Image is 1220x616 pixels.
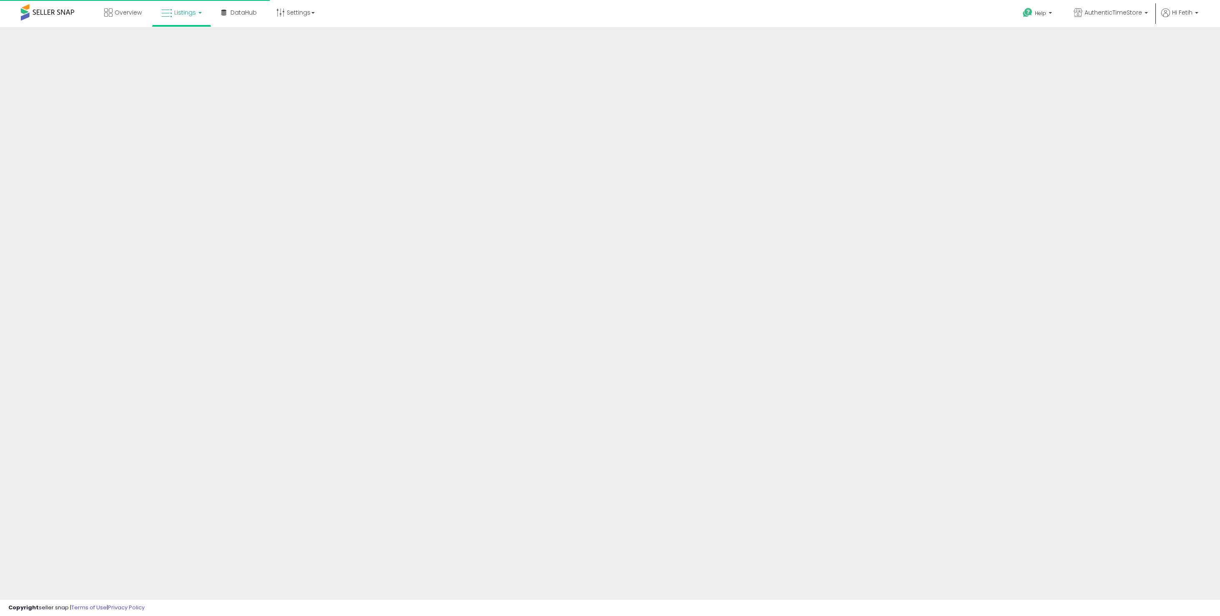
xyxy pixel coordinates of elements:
a: Hi Fetih [1161,8,1198,27]
span: AuthenticTimeStore [1085,8,1142,17]
i: Get Help [1022,8,1033,18]
a: Help [1016,1,1060,27]
span: Listings [174,8,196,17]
span: Help [1035,10,1046,17]
span: DataHub [230,8,257,17]
span: Hi Fetih [1172,8,1192,17]
span: Overview [115,8,142,17]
